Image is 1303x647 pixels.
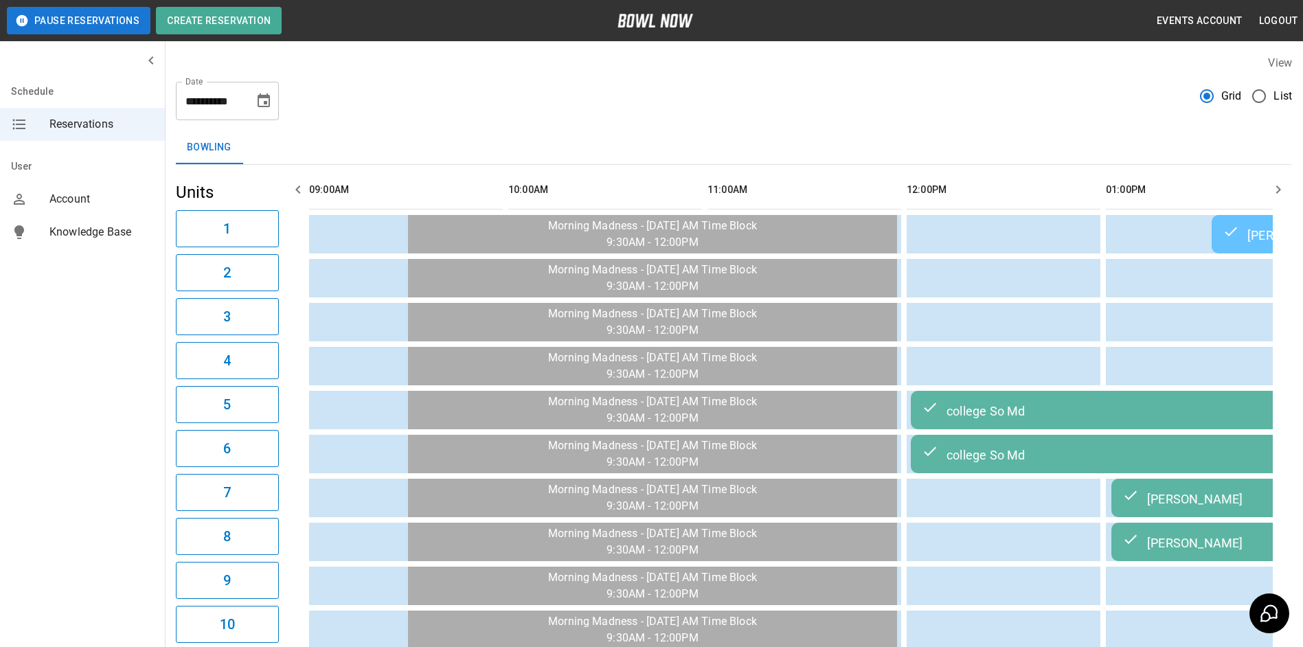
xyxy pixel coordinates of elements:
th: 12:00PM [907,170,1100,209]
h6: 2 [223,262,231,284]
h5: Units [176,181,279,203]
button: Events Account [1151,8,1248,34]
span: Reservations [49,116,154,133]
button: 2 [176,254,279,291]
button: 6 [176,430,279,467]
h6: 1 [223,218,231,240]
h6: 7 [223,481,231,503]
button: 10 [176,606,279,643]
h6: 3 [223,306,231,328]
span: List [1273,88,1292,104]
button: 1 [176,210,279,247]
button: 7 [176,474,279,511]
th: 09:00AM [309,170,503,209]
div: inventory tabs [176,131,1292,164]
span: Knowledge Base [49,224,154,240]
button: 9 [176,562,279,599]
label: View [1268,56,1292,69]
span: Grid [1221,88,1242,104]
h6: 4 [223,350,231,372]
span: Account [49,191,154,207]
h6: 10 [220,613,235,635]
button: 3 [176,298,279,335]
img: logo [617,14,693,27]
button: Logout [1254,8,1303,34]
button: Pause Reservations [7,7,150,34]
button: Bowling [176,131,242,164]
h6: 8 [223,525,231,547]
button: 5 [176,386,279,423]
button: 8 [176,518,279,555]
th: 10:00AM [508,170,702,209]
button: Create Reservation [156,7,282,34]
h6: 6 [223,438,231,459]
button: Choose date, selected date is Aug 29, 2025 [250,87,277,115]
button: 4 [176,342,279,379]
th: 11:00AM [707,170,901,209]
h6: 9 [223,569,231,591]
h6: 5 [223,394,231,416]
